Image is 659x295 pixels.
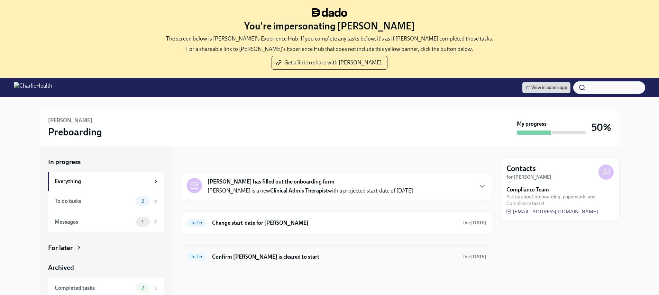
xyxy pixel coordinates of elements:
div: Completed tasks [55,284,133,292]
a: For later [48,243,164,252]
p: The screen below is [PERSON_NAME]'s Experience Hub. If you complete any tasks below, it's as if [... [166,35,493,43]
button: Get a link to share with [PERSON_NAME] [272,56,387,70]
span: 2 [137,198,148,204]
span: Ask us about preboarding, paperwork, and Compliance tasks! [506,194,614,207]
a: To DoChange start-date for [PERSON_NAME]Due[DATE] [187,217,486,229]
img: CharlieHealth [14,82,52,93]
span: Due [463,220,486,226]
span: October 14th, 2025 09:00 [463,253,486,260]
p: [PERSON_NAME] is a new with a projected start-date of [DATE] [208,187,413,195]
h6: [PERSON_NAME] [48,117,92,124]
strong: Compliance Team [506,186,549,194]
strong: [DATE] [471,254,486,260]
a: To do tasks2 [48,191,164,212]
a: View in admin app [522,82,570,93]
span: 1 [137,219,148,224]
span: To Do [187,254,207,259]
span: View in admin app [526,84,567,91]
strong: Clinical Admis Therapist [270,187,328,194]
div: In progress [181,158,213,167]
span: 2 [137,285,148,290]
h3: Preboarding [48,126,102,138]
img: dado [312,8,347,17]
div: Everything [55,178,150,185]
strong: [PERSON_NAME] has filled out the onboarding form [208,178,335,186]
div: For later [48,243,73,252]
h6: Confirm [PERSON_NAME] is cleared to start [212,253,457,261]
h3: You're impersonating [PERSON_NAME] [244,20,415,32]
h3: 50% [592,121,611,134]
span: Get a link to share with [PERSON_NAME] [277,59,382,66]
a: Archived [48,263,164,272]
p: For a shareable link to [PERSON_NAME]'s Experience Hub that does not include this yellow banner, ... [186,45,473,53]
span: Due [463,254,486,260]
a: To DoConfirm [PERSON_NAME] is cleared to startDue[DATE] [187,251,486,262]
div: Messages [55,218,133,226]
strong: for [PERSON_NAME] [506,174,551,180]
span: To Do [187,220,207,225]
h4: Contacts [506,163,536,174]
a: In progress [48,158,164,167]
div: To do tasks [55,197,133,205]
h6: Change start-date for [PERSON_NAME] [212,219,457,227]
a: Messages1 [48,212,164,232]
a: [EMAIL_ADDRESS][DOMAIN_NAME] [506,208,598,215]
a: Everything [48,172,164,191]
span: October 8th, 2025 09:00 [463,220,486,226]
strong: My progress [517,120,547,128]
strong: [DATE] [471,220,486,226]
